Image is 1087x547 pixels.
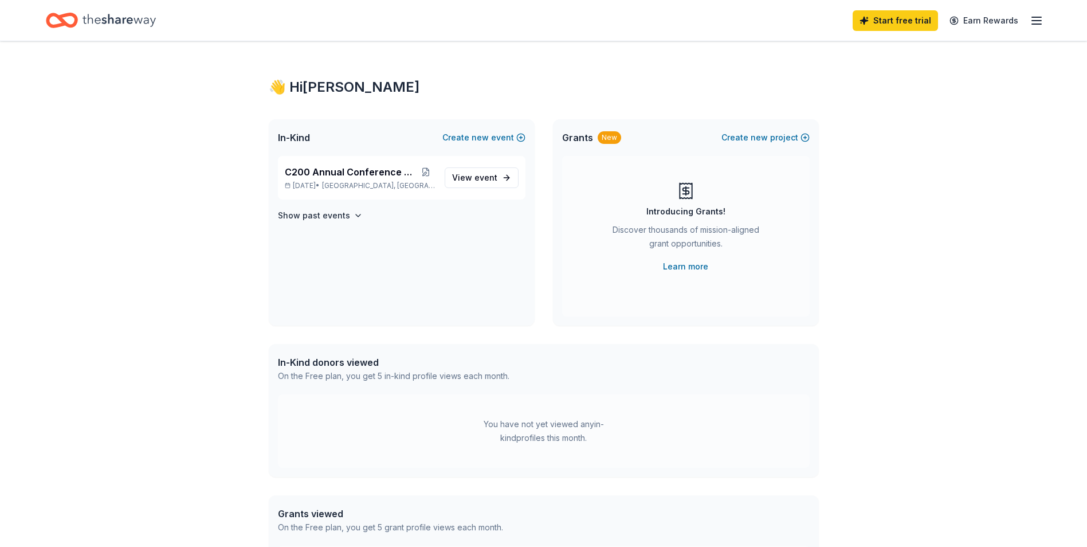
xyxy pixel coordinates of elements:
div: On the Free plan, you get 5 in-kind profile views each month. [278,369,509,383]
span: [GEOGRAPHIC_DATA], [GEOGRAPHIC_DATA] [322,181,435,190]
div: You have not yet viewed any in-kind profiles this month. [472,417,615,445]
div: On the Free plan, you get 5 grant profile views each month. [278,521,503,534]
a: Earn Rewards [943,10,1025,31]
a: Learn more [663,260,708,273]
div: In-Kind donors viewed [278,355,509,369]
div: Introducing Grants! [646,205,725,218]
a: Home [46,7,156,34]
span: C200 Annual Conference Auction [285,165,416,179]
div: 👋 Hi [PERSON_NAME] [269,78,819,96]
div: New [598,131,621,144]
div: Discover thousands of mission-aligned grant opportunities. [608,223,764,255]
span: View [452,171,497,185]
span: Grants [562,131,593,144]
span: event [474,173,497,182]
button: Createnewproject [721,131,810,144]
a: View event [445,167,519,188]
span: new [751,131,768,144]
span: new [472,131,489,144]
button: Createnewevent [442,131,525,144]
h4: Show past events [278,209,350,222]
a: Start free trial [853,10,938,31]
div: Grants viewed [278,507,503,521]
span: In-Kind [278,131,310,144]
p: [DATE] • [285,181,435,190]
button: Show past events [278,209,363,222]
